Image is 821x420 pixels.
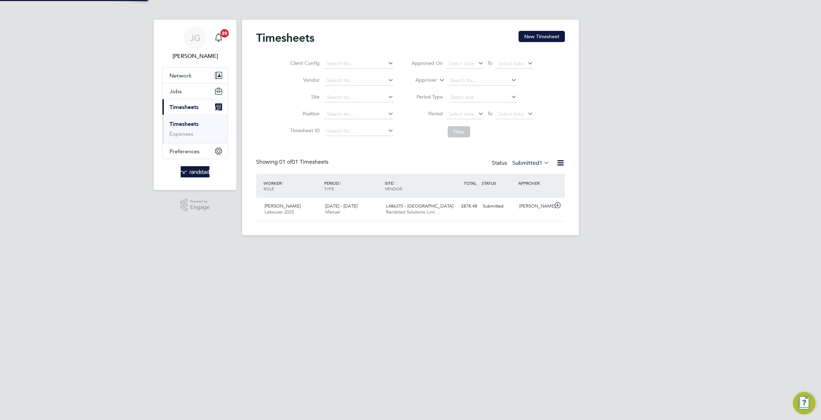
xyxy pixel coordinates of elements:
[449,111,474,117] span: Select date
[386,209,440,215] span: Randstad Solutions Limi…
[393,180,395,186] span: /
[385,186,402,191] span: VENDOR
[325,76,394,86] input: Search for...
[288,110,320,117] label: Position
[448,76,517,86] input: Search for...
[512,160,549,167] label: Submitted
[162,166,228,177] a: Go to home page
[383,177,444,195] div: SITE
[464,180,476,186] span: TOTAL
[288,127,320,134] label: Timesheet ID
[169,130,193,137] a: Expenses
[169,72,192,79] span: Network
[256,158,330,166] div: Showing
[162,27,228,60] a: JG[PERSON_NAME]
[339,180,341,186] span: /
[448,93,517,102] input: Select one
[492,158,551,168] div: Status
[519,31,565,42] button: New Timesheet
[325,93,394,102] input: Search for...
[190,204,210,210] span: Engage
[322,177,383,195] div: PERIOD
[265,209,294,215] span: Labourer 2025
[162,68,228,83] button: Network
[449,60,474,67] span: Select date
[539,160,542,167] span: 1
[485,109,494,118] span: To
[265,203,301,209] span: [PERSON_NAME]
[190,198,210,204] span: Powered by
[411,94,443,100] label: Period Type
[386,203,453,209] span: L486370 - [GEOGRAPHIC_DATA]
[480,177,516,189] div: STATUS
[443,201,480,212] div: £878.48
[263,186,274,191] span: ROLE
[281,180,283,186] span: /
[162,52,228,60] span: James Garrard
[169,121,199,127] a: Timesheets
[325,126,394,136] input: Search for...
[411,60,443,66] label: Approved On
[162,99,228,115] button: Timesheets
[169,104,199,110] span: Timesheets
[279,158,292,165] span: 01 of
[279,158,328,165] span: 01 Timesheets
[498,111,523,117] span: Select date
[485,59,494,68] span: To
[288,94,320,100] label: Site
[262,177,322,195] div: WORKER
[793,392,815,414] button: Engage Resource Center
[180,198,210,212] a: Powered byEngage
[498,60,523,67] span: Select date
[181,166,210,177] img: randstad-logo-retina.png
[516,177,553,189] div: APPROVER
[288,77,320,83] label: Vendor
[288,60,320,66] label: Client Config
[411,110,443,117] label: Period
[325,109,394,119] input: Search for...
[516,201,553,212] div: [PERSON_NAME]
[480,201,516,212] div: Submitted
[169,148,200,155] span: Preferences
[325,209,340,215] span: Manual
[325,203,358,209] span: [DATE] - [DATE]
[405,77,437,84] label: Approver
[325,59,394,69] input: Search for...
[212,27,226,49] a: 20
[162,83,228,99] button: Jobs
[169,88,182,95] span: Jobs
[324,186,334,191] span: TYPE
[162,115,228,143] div: Timesheets
[448,126,470,137] button: Filter
[190,33,201,42] span: JG
[162,143,228,159] button: Preferences
[256,31,314,45] h2: Timesheets
[154,20,236,190] nav: Main navigation
[220,29,229,38] span: 20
